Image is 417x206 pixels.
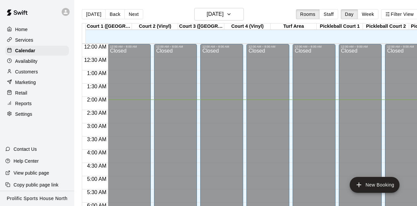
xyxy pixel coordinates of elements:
div: 12:00 AM – 8:00 AM [110,45,149,48]
p: Help Center [14,158,39,164]
a: Calendar [5,46,69,56]
span: 4:00 AM [85,150,108,155]
p: Prolific Sports House North [7,195,68,202]
div: 12:00 AM – 8:00 AM [295,45,334,48]
p: Customers [15,68,38,75]
div: Court 3 ([GEOGRAPHIC_DATA]) [178,23,224,30]
a: Marketing [5,77,69,87]
span: 3:30 AM [85,137,108,142]
button: Rooms [296,9,320,19]
h6: [DATE] [207,10,223,19]
p: Reports [15,100,32,107]
span: 1:30 AM [85,84,108,89]
p: View public page [14,170,49,176]
button: add [350,177,400,193]
a: Services [5,35,69,45]
span: 5:00 AM [85,176,108,182]
span: 5:30 AM [85,189,108,195]
p: Availability [15,58,38,64]
p: Copy public page link [14,182,58,188]
a: Settings [5,109,69,119]
button: Week [358,9,378,19]
span: 1:00 AM [85,70,108,76]
span: 3:00 AM [85,123,108,129]
a: Home [5,24,69,34]
span: 12:30 AM [82,57,108,63]
p: Calendar [15,47,35,54]
button: [DATE] [194,8,244,21]
div: Turf Area [271,23,317,30]
div: Pickleball Court 1 [317,23,363,30]
div: 12:00 AM – 8:00 AM [202,45,241,48]
p: Home [15,26,28,33]
div: Court 2 (Vinyl) [132,23,178,30]
p: Settings [15,111,32,117]
button: Next [124,9,143,19]
p: Services [15,37,33,43]
div: Court 4 (Vinyl) [224,23,271,30]
a: Reports [5,99,69,108]
p: Retail [15,90,27,96]
p: Marketing [15,79,36,86]
a: Retail [5,88,69,98]
a: Customers [5,67,69,77]
div: 12:00 AM – 8:00 AM [156,45,195,48]
span: 12:00 AM [82,44,108,50]
button: Day [341,9,358,19]
button: [DATE] [82,9,106,19]
div: 12:00 AM – 8:00 AM [248,45,287,48]
p: Contact Us [14,146,37,152]
span: 4:30 AM [85,163,108,169]
a: Availability [5,56,69,66]
span: 2:00 AM [85,97,108,103]
button: Staff [319,9,338,19]
button: Back [105,9,125,19]
div: 12:00 AM – 9:00 AM [341,45,380,48]
div: Pickleball Court 2 [363,23,409,30]
div: Court 1 ([GEOGRAPHIC_DATA]) [86,23,132,30]
span: 2:30 AM [85,110,108,116]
